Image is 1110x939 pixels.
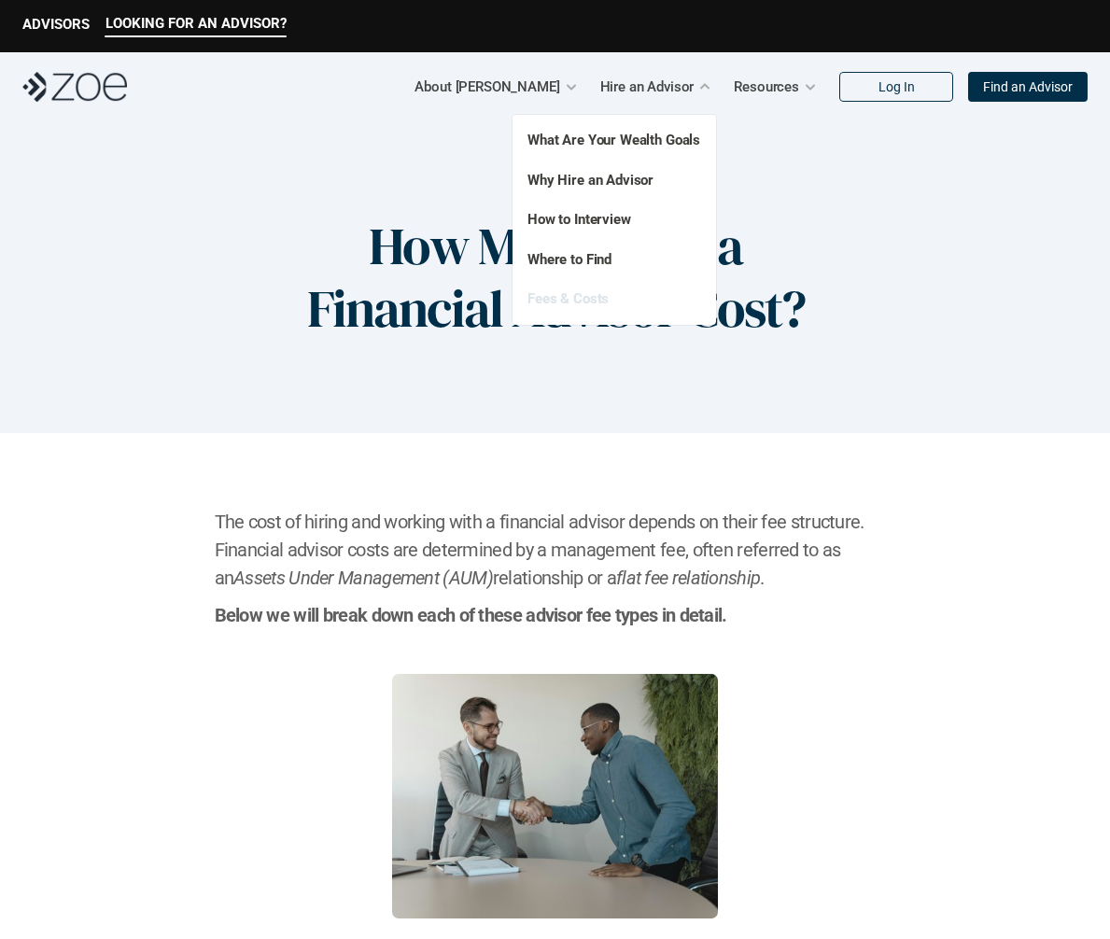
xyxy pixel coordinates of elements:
a: Find an Advisor [968,72,1088,102]
p: Find an Advisor [983,79,1073,95]
p: Log In [878,79,915,95]
a: Where to Find [527,251,611,268]
p: Resources [734,73,799,101]
a: How to Interview [527,211,631,228]
p: LOOKING FOR AN ADVISOR? [105,15,287,32]
p: About [PERSON_NAME] [414,73,559,101]
p: Hire an Advisor [600,73,695,101]
h2: Below we will break down each of these advisor fee types in detail. [215,601,896,629]
a: Why Hire an Advisor [527,172,653,189]
a: What Are Your Wealth Goals [527,132,700,148]
h2: The cost of hiring and working with a financial advisor depends on their fee structure. Financial... [215,508,896,592]
em: flat fee relationship [616,567,760,589]
a: Log In [839,72,953,102]
a: Fees & Costs [527,290,609,307]
h1: How Much Does a Financial Advisor Cost? [275,215,836,340]
p: ADVISORS [22,16,90,33]
em: Assets Under Management (AUM) [233,567,493,589]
